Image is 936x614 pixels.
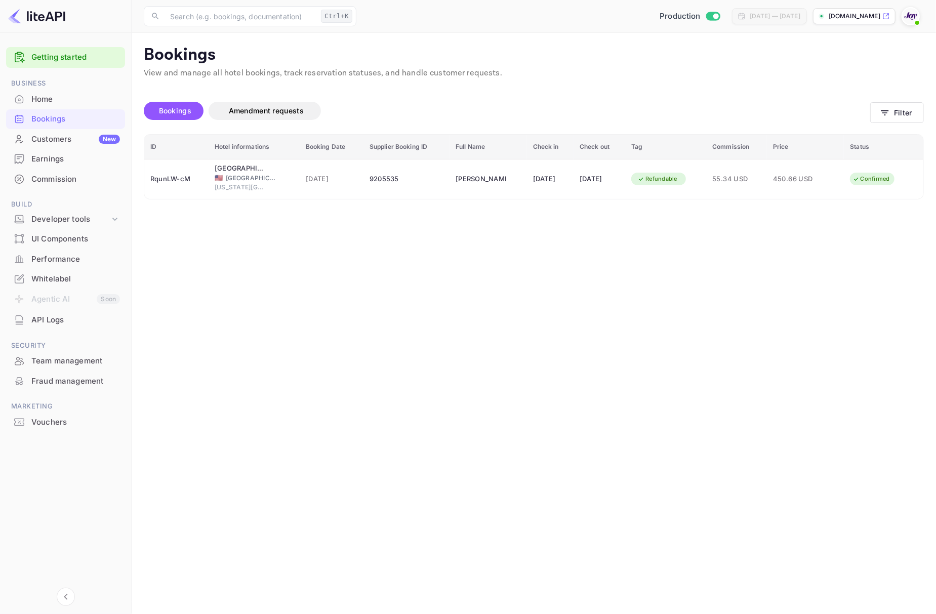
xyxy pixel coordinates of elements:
[6,170,125,188] a: Commission
[6,250,125,269] div: Performance
[846,173,897,185] div: Confirmed
[750,12,800,21] div: [DATE] — [DATE]
[625,135,706,159] th: Tag
[656,11,724,22] div: Switch to Sandbox mode
[144,45,924,65] p: Bookings
[31,214,110,225] div: Developer tools
[31,153,120,165] div: Earnings
[6,47,125,68] div: Getting started
[31,233,120,245] div: UI Components
[767,135,844,159] th: Price
[300,135,363,159] th: Booking Date
[6,149,125,169] div: Earnings
[6,269,125,289] div: Whitelabel
[31,174,120,185] div: Commission
[321,10,352,23] div: Ctrl+K
[306,174,357,185] span: [DATE]
[215,175,223,181] span: United States of America
[215,183,265,192] span: [US_STATE][GEOGRAPHIC_DATA]
[31,376,120,387] div: Fraud management
[363,135,450,159] th: Supplier Booking ID
[31,113,120,125] div: Bookings
[712,174,761,185] span: 55.34 USD
[31,417,120,428] div: Vouchers
[6,229,125,249] div: UI Components
[150,171,202,187] div: RqunLW-cM
[209,135,300,159] th: Hotel informations
[6,401,125,412] span: Marketing
[6,109,125,128] a: Bookings
[533,171,567,187] div: [DATE]
[31,355,120,367] div: Team management
[370,171,443,187] div: 9205535
[226,174,276,183] span: [GEOGRAPHIC_DATA]
[6,250,125,268] a: Performance
[450,135,526,159] th: Full Name
[6,229,125,248] a: UI Components
[6,78,125,89] span: Business
[6,351,125,371] div: Team management
[6,170,125,189] div: Commission
[580,171,619,187] div: [DATE]
[660,11,701,22] span: Production
[6,269,125,288] a: Whitelabel
[6,199,125,210] span: Build
[6,130,125,148] a: CustomersNew
[6,130,125,149] div: CustomersNew
[706,135,767,159] th: Commission
[144,67,924,79] p: View and manage all hotel bookings, track reservation statuses, and handle customer requests.
[6,372,125,390] a: Fraud management
[6,109,125,129] div: Bookings
[144,135,209,159] th: ID
[229,106,304,115] span: Amendment requests
[574,135,625,159] th: Check out
[527,135,574,159] th: Check in
[144,135,923,199] table: booking table
[6,310,125,330] div: API Logs
[829,12,880,21] p: [DOMAIN_NAME]
[870,102,924,123] button: Filter
[8,8,65,24] img: LiteAPI logo
[164,6,317,26] input: Search (e.g. bookings, documentation)
[31,94,120,105] div: Home
[6,413,125,431] a: Vouchers
[99,135,120,144] div: New
[144,102,870,120] div: account-settings tabs
[31,273,120,285] div: Whitelabel
[6,149,125,168] a: Earnings
[6,340,125,351] span: Security
[6,211,125,228] div: Developer tools
[57,588,75,606] button: Collapse navigation
[903,8,919,24] img: With Joy
[456,171,506,187] div: Gwochyuan Chen
[6,372,125,391] div: Fraud management
[31,52,120,63] a: Getting started
[844,135,923,159] th: Status
[631,173,684,185] div: Refundable
[6,351,125,370] a: Team management
[159,106,191,115] span: Bookings
[215,163,265,174] div: Seville Plaza Hotel, Trademark Collection by Wyndham
[6,90,125,108] a: Home
[31,314,120,326] div: API Logs
[31,134,120,145] div: Customers
[6,310,125,329] a: API Logs
[6,413,125,432] div: Vouchers
[31,254,120,265] div: Performance
[6,90,125,109] div: Home
[773,174,824,185] span: 450.66 USD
